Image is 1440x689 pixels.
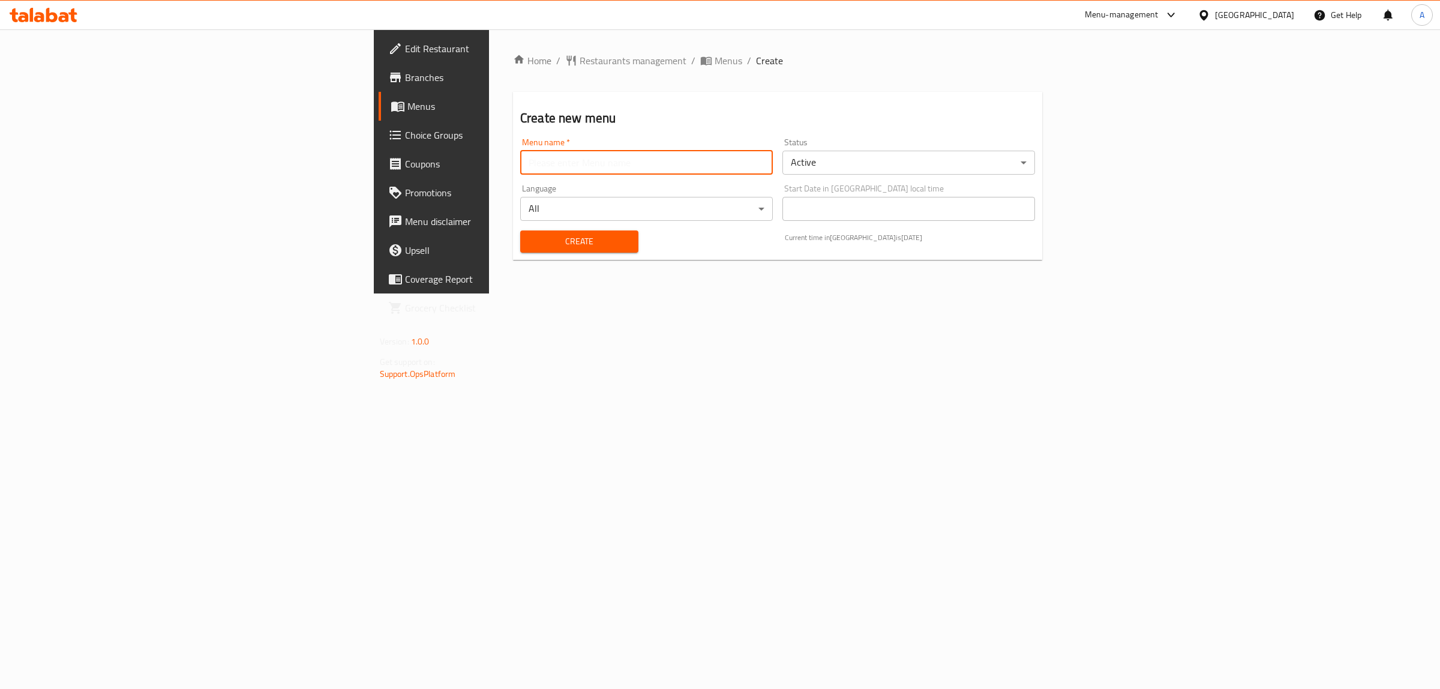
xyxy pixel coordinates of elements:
div: All [520,197,773,221]
span: Grocery Checklist [405,301,605,315]
input: Please enter Menu name [520,151,773,175]
div: Active [782,151,1035,175]
a: Coupons [379,149,614,178]
a: Choice Groups [379,121,614,149]
div: [GEOGRAPHIC_DATA] [1215,8,1294,22]
span: Promotions [405,185,605,200]
span: Edit Restaurant [405,41,605,56]
a: Menus [700,53,742,68]
span: Coverage Report [405,272,605,286]
span: Menus [715,53,742,68]
a: Edit Restaurant [379,34,614,63]
span: Menus [407,99,605,113]
p: Current time in [GEOGRAPHIC_DATA] is [DATE] [785,232,1035,243]
span: Coupons [405,157,605,171]
a: Coverage Report [379,265,614,293]
a: Menus [379,92,614,121]
span: Menu disclaimer [405,214,605,229]
span: 1.0.0 [411,334,430,349]
span: Branches [405,70,605,85]
span: A [1420,8,1424,22]
li: / [747,53,751,68]
a: Menu disclaimer [379,207,614,236]
nav: breadcrumb [513,53,1042,68]
a: Upsell [379,236,614,265]
button: Create [520,230,638,253]
a: Promotions [379,178,614,207]
a: Grocery Checklist [379,293,614,322]
span: Create [530,234,629,249]
span: Create [756,53,783,68]
span: Choice Groups [405,128,605,142]
div: Menu-management [1085,8,1159,22]
li: / [691,53,695,68]
h2: Create new menu [520,109,1035,127]
span: Version: [380,334,409,349]
a: Branches [379,63,614,92]
a: Support.OpsPlatform [380,366,456,382]
span: Restaurants management [580,53,686,68]
span: Get support on: [380,354,435,370]
span: Upsell [405,243,605,257]
a: Restaurants management [565,53,686,68]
